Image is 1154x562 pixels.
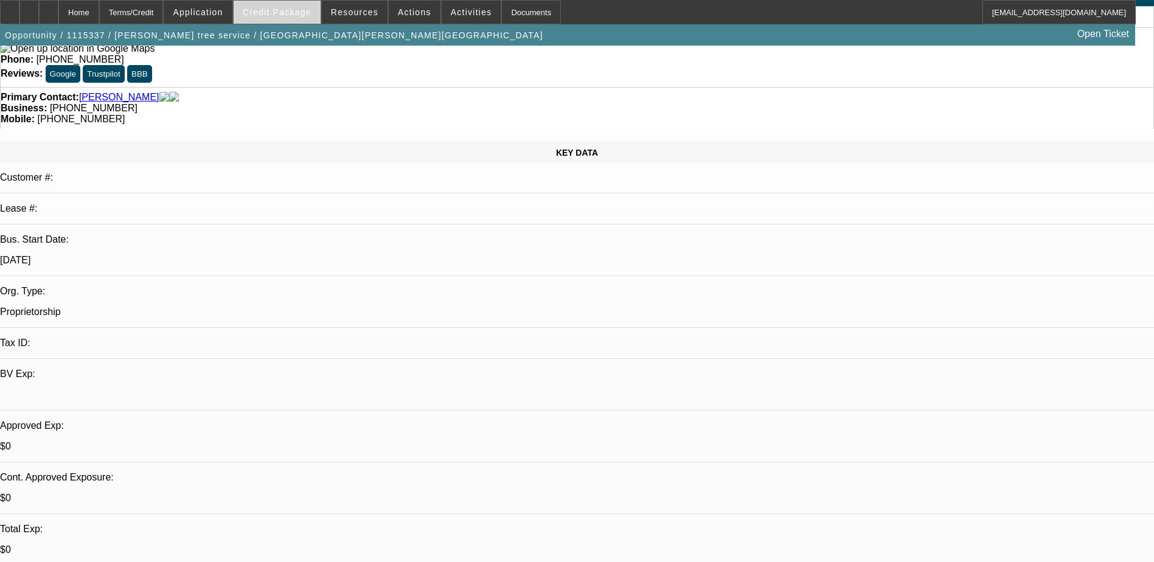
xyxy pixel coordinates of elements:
button: BBB [127,65,152,83]
button: Application [164,1,232,24]
span: Opportunity / 1115337 / [PERSON_NAME] tree service / [GEOGRAPHIC_DATA][PERSON_NAME][GEOGRAPHIC_DATA] [5,30,543,40]
span: [PHONE_NUMBER] [50,103,137,113]
span: Activities [451,7,492,17]
img: facebook-icon.png [159,92,169,103]
span: [PHONE_NUMBER] [36,54,124,64]
button: Actions [389,1,440,24]
button: Resources [322,1,388,24]
a: View Google Maps [1,43,155,54]
strong: Phone: [1,54,33,64]
a: [PERSON_NAME] [79,92,159,103]
button: Trustpilot [83,65,124,83]
strong: Mobile: [1,114,35,124]
span: Resources [331,7,378,17]
button: Credit Package [234,1,321,24]
span: Application [173,7,223,17]
strong: Primary Contact: [1,92,79,103]
span: Credit Package [243,7,311,17]
strong: Reviews: [1,68,43,78]
a: Open Ticket [1072,24,1134,44]
button: Google [46,65,80,83]
button: Activities [442,1,501,24]
span: [PHONE_NUMBER] [37,114,125,124]
strong: Business: [1,103,47,113]
img: linkedin-icon.png [169,92,179,103]
span: Actions [398,7,431,17]
span: KEY DATA [556,148,598,158]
